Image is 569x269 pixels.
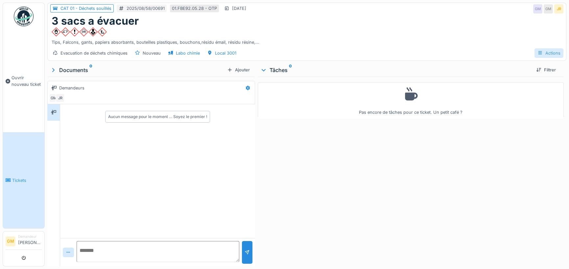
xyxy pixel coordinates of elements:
[70,27,79,37] img: OW0FDO2FwAAAABJRU5ErkJggg==
[12,75,42,87] span: Ouvrir nouveau ticket
[260,66,531,74] div: Tâches
[225,65,252,74] div: Ajouter
[108,114,207,120] div: Aucun message pour le moment … Soyez le premier !
[533,4,542,13] div: GM
[98,27,107,37] img: u1zr9D4zduPLv3NqpZfuHqtse9P43H43+g4j4uZHzW8AAAAABJRU5ErkJggg==
[172,5,217,12] div: 01.FBE92.05.28 - OTP
[79,27,88,37] img: sLrRMbIGPmCF7ZWRskY+8odImWcjNFvc7q+Ssb411JdXyPjZS8KGy3jNa9uu46X8fPzP0KgPPUqbRtnAAAAAElFTkSuQmCC
[59,85,84,91] div: Demandeurs
[232,5,246,12] div: [DATE]
[18,234,42,248] li: [PERSON_NAME]
[127,5,165,12] div: 2025/08/58/00691
[262,85,559,116] div: Pas encore de tâches pour ce ticket. Un petit café ?
[12,177,42,183] span: Tickets
[143,50,161,56] div: Nouveau
[3,30,44,132] a: Ouvrir nouveau ticket
[49,93,58,103] div: GM
[50,66,225,74] div: Documents
[215,50,236,56] div: Local 3001
[52,15,139,27] h1: 3 sacs a évacuer
[89,66,92,74] sup: 0
[176,50,200,56] div: Labo chimie
[533,65,558,74] div: Filtrer
[534,48,563,58] div: Actions
[6,234,42,250] a: GM Demandeur[PERSON_NAME]
[6,236,15,246] li: GM
[554,4,563,13] div: JR
[52,27,61,37] img: 2pePJIAAAAASUVORK5CYII=
[544,4,553,13] div: GM
[289,66,292,74] sup: 0
[52,37,562,45] div: Tips, Falcons, gants, papiers absorbants, bouteilles plastiques, bouchons,résidu émail, résidu ré...
[3,132,44,228] a: Tickets
[14,7,34,26] img: Badge_color-CXgf-gQk.svg
[56,93,65,103] div: JR
[18,234,42,239] div: Demandeur
[60,50,128,56] div: Evacuation de déchets chimiques
[60,5,111,12] div: CAT 01 - Déchets souillés
[88,27,98,37] img: gAAAAASUVORK5CYII=
[61,27,70,37] img: WHeua313wAAAABJRU5ErkJggg==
